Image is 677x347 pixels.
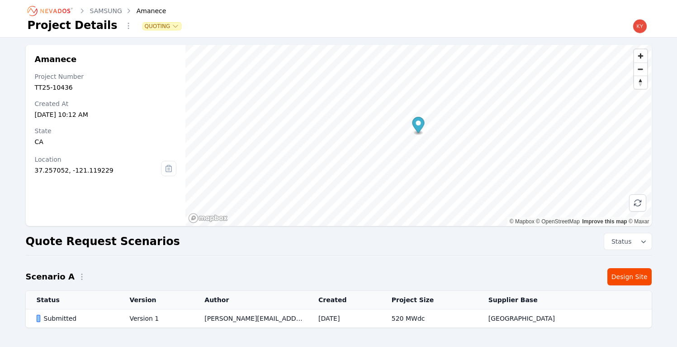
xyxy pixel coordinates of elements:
[412,117,425,135] div: Map marker
[35,110,177,119] div: [DATE] 10:12 AM
[35,83,177,92] div: TT25-10436
[308,291,381,309] th: Created
[194,309,308,328] td: [PERSON_NAME][EMAIL_ADDRESS][DOMAIN_NAME]
[35,166,161,175] div: 37.257052, -121.119229
[35,126,177,135] div: State
[35,54,177,65] h2: Amanece
[308,309,381,328] td: [DATE]
[478,291,615,309] th: Supplier Base
[90,6,122,15] a: SAMSUNG
[118,309,194,328] td: Version 1
[381,291,478,309] th: Project Size
[633,19,647,34] img: kyle.macdougall@nevados.solar
[634,49,647,63] button: Zoom in
[634,63,647,76] span: Zoom out
[35,155,161,164] div: Location
[143,23,181,30] button: Quoting
[35,99,177,108] div: Created At
[28,4,166,18] nav: Breadcrumb
[194,291,308,309] th: Author
[607,268,652,285] a: Design Site
[510,218,535,225] a: Mapbox
[28,18,118,33] h1: Project Details
[118,291,194,309] th: Version
[478,309,615,328] td: [GEOGRAPHIC_DATA]
[35,72,177,81] div: Project Number
[604,233,652,250] button: Status
[35,137,177,146] div: CA
[26,270,75,283] h2: Scenario A
[608,237,632,246] span: Status
[634,63,647,76] button: Zoom out
[26,291,119,309] th: Status
[188,213,228,223] a: Mapbox homepage
[536,218,580,225] a: OpenStreetMap
[37,314,114,323] div: Submitted
[582,218,627,225] a: Improve this map
[629,218,649,225] a: Maxar
[185,45,651,226] canvas: Map
[26,309,652,328] tr: SubmittedVersion 1[PERSON_NAME][EMAIL_ADDRESS][DOMAIN_NAME][DATE]520 MWdc[GEOGRAPHIC_DATA]
[381,309,478,328] td: 520 MWdc
[26,234,180,249] h2: Quote Request Scenarios
[634,76,647,89] button: Reset bearing to north
[124,6,166,15] div: Amanece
